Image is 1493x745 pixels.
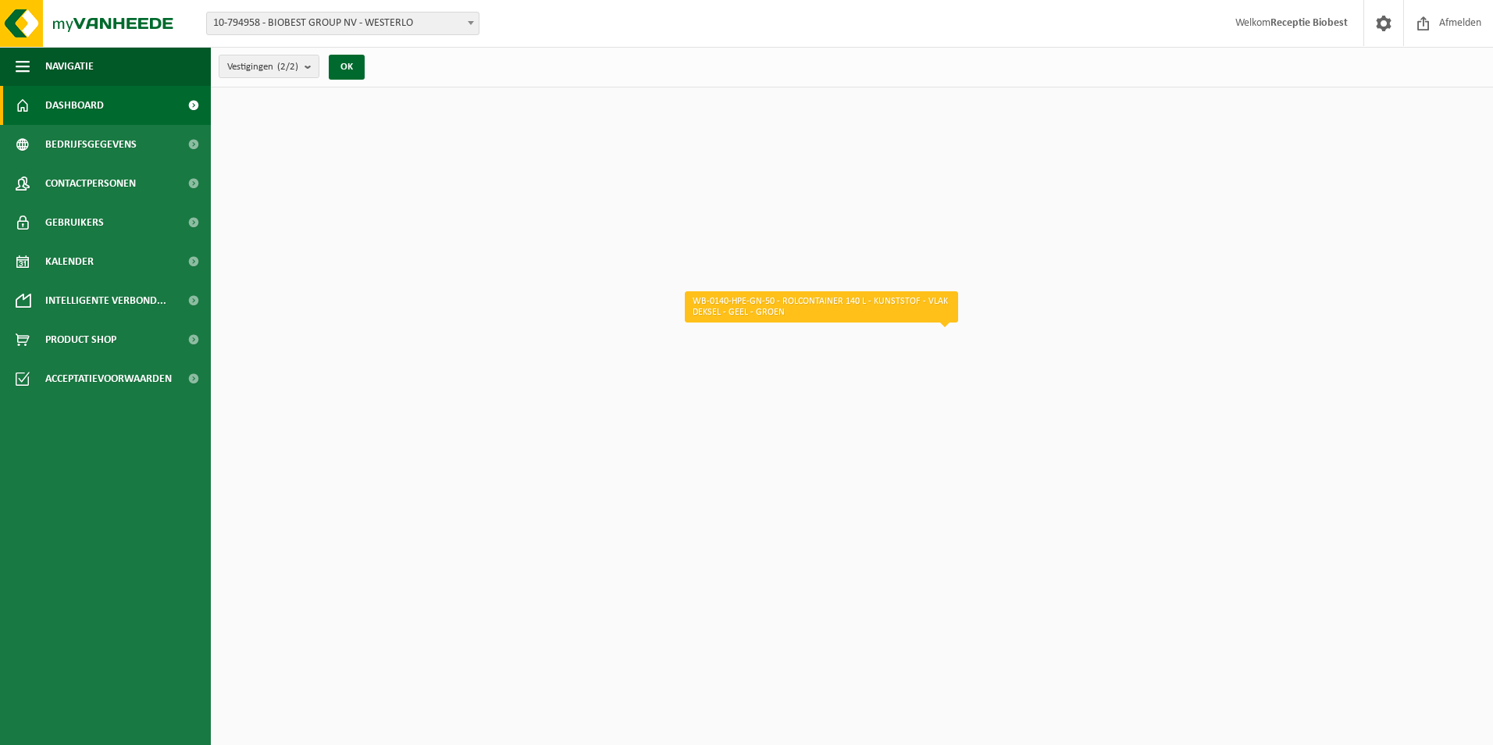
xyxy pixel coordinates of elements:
span: Product Shop [45,320,116,359]
count: (2/2) [277,62,298,72]
span: Contactpersonen [45,164,136,203]
span: Intelligente verbond... [45,281,166,320]
span: 10-794958 - BIOBEST GROUP NV - WESTERLO [207,12,479,34]
span: 10-794958 - BIOBEST GROUP NV - WESTERLO [206,12,479,35]
span: Kalender [45,242,94,281]
iframe: chat widget [8,711,261,745]
span: Acceptatievoorwaarden [45,359,172,398]
span: Navigatie [45,47,94,86]
strong: Receptie Biobest [1270,17,1348,29]
span: Dashboard [45,86,104,125]
button: OK [329,55,365,80]
button: Vestigingen(2/2) [219,55,319,78]
span: Bedrijfsgegevens [45,125,137,164]
span: Vestigingen [227,55,298,79]
span: Gebruikers [45,203,104,242]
